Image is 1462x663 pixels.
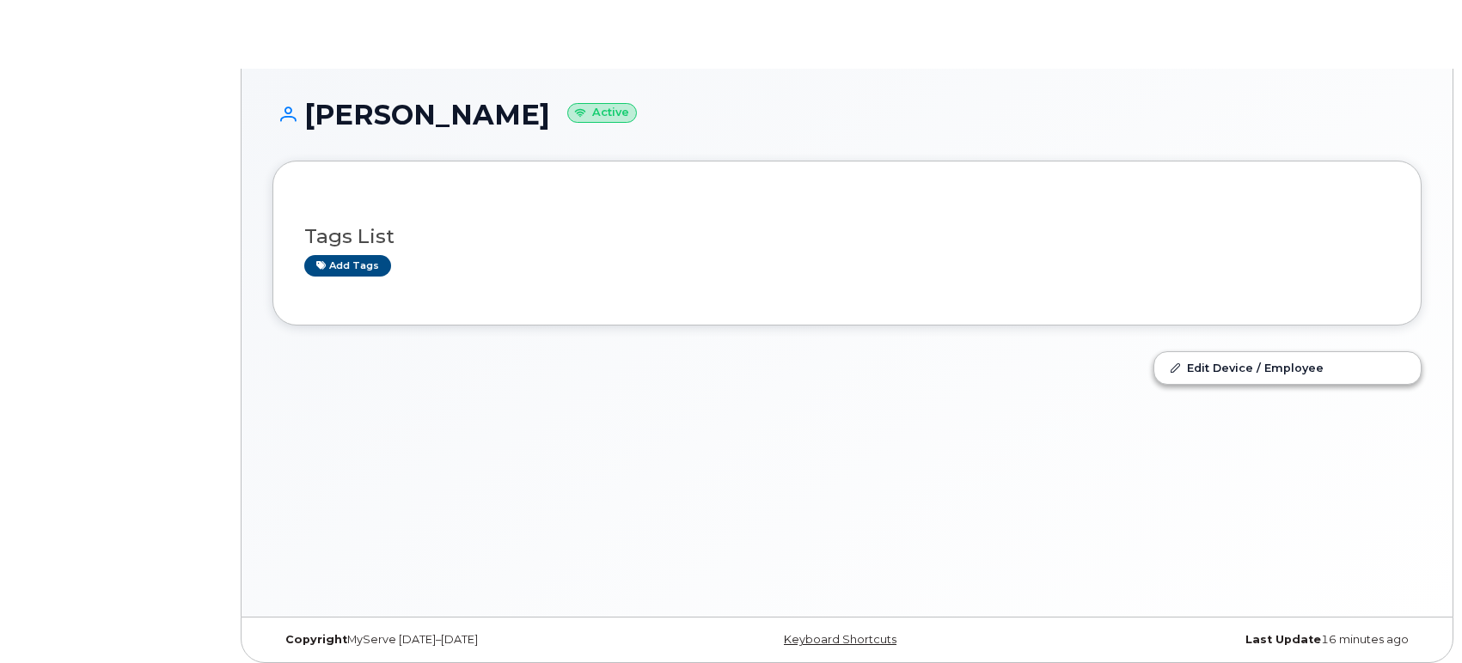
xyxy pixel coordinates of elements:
h3: Tags List [304,226,1390,247]
div: MyServe [DATE]–[DATE] [272,633,656,647]
small: Active [567,103,637,123]
a: Add tags [304,255,391,277]
a: Keyboard Shortcuts [784,633,896,646]
strong: Copyright [285,633,347,646]
h1: [PERSON_NAME] [272,100,1422,130]
strong: Last Update [1245,633,1321,646]
a: Edit Device / Employee [1154,352,1421,383]
div: 16 minutes ago [1038,633,1422,647]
